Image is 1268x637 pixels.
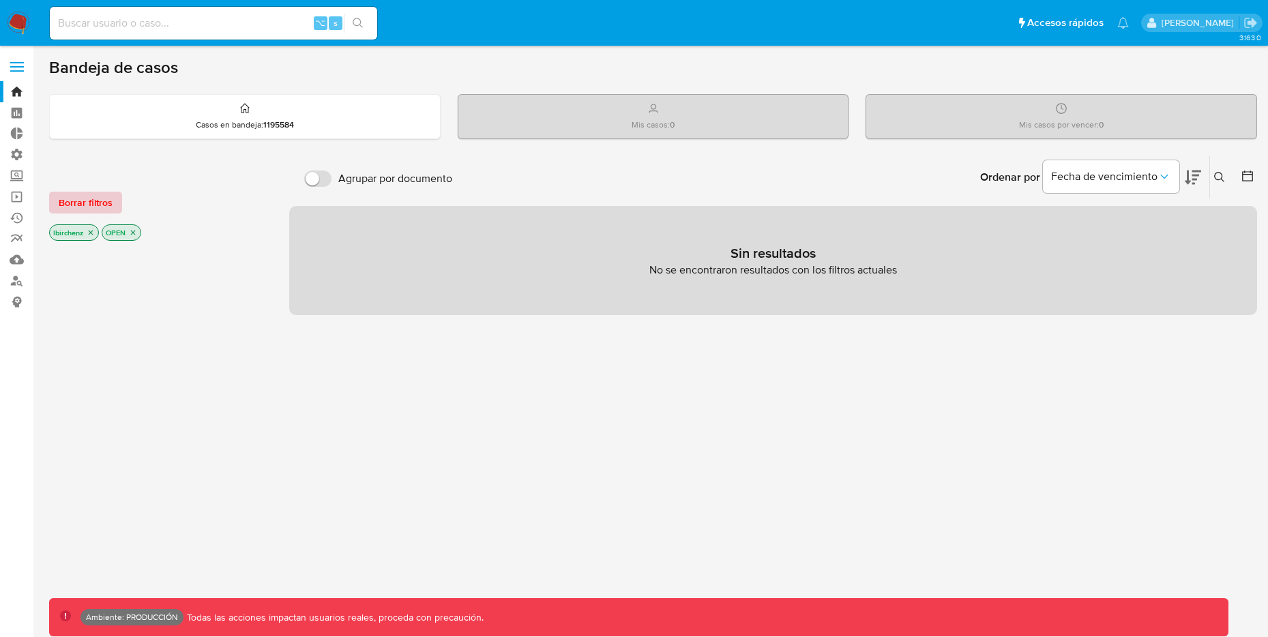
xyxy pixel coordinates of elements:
input: Buscar usuario o caso... [50,14,377,32]
span: Accesos rápidos [1027,16,1104,30]
a: Notificaciones [1117,17,1129,29]
span: ⌥ [315,16,325,29]
a: Salir [1243,16,1258,30]
span: s [334,16,338,29]
p: Todas las acciones impactan usuarios reales, proceda con precaución. [183,611,484,624]
p: luis.birchenz@mercadolibre.com [1162,16,1239,29]
p: Ambiente: PRODUCCIÓN [86,614,178,620]
button: search-icon [344,14,372,33]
